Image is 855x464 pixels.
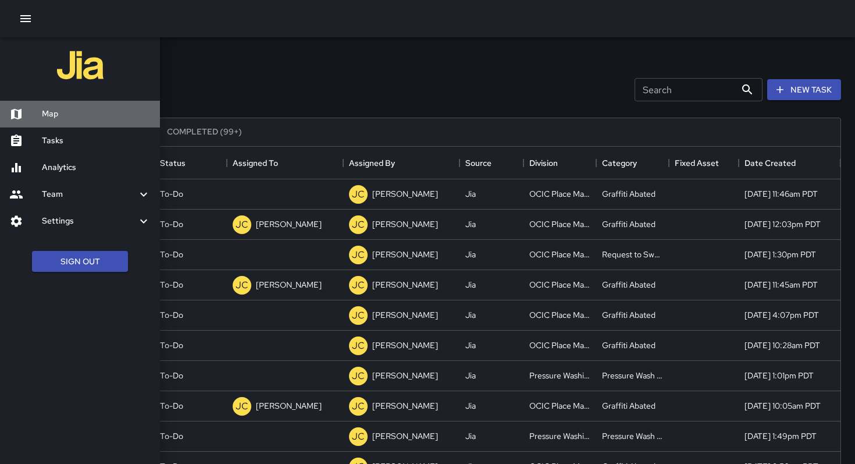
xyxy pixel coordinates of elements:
img: jia-logo [57,42,104,88]
h6: Team [42,188,137,201]
h6: Settings [42,215,137,228]
h6: Tasks [42,134,151,147]
h6: Analytics [42,161,151,174]
h6: Map [42,108,151,121]
button: Sign Out [32,251,128,272]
